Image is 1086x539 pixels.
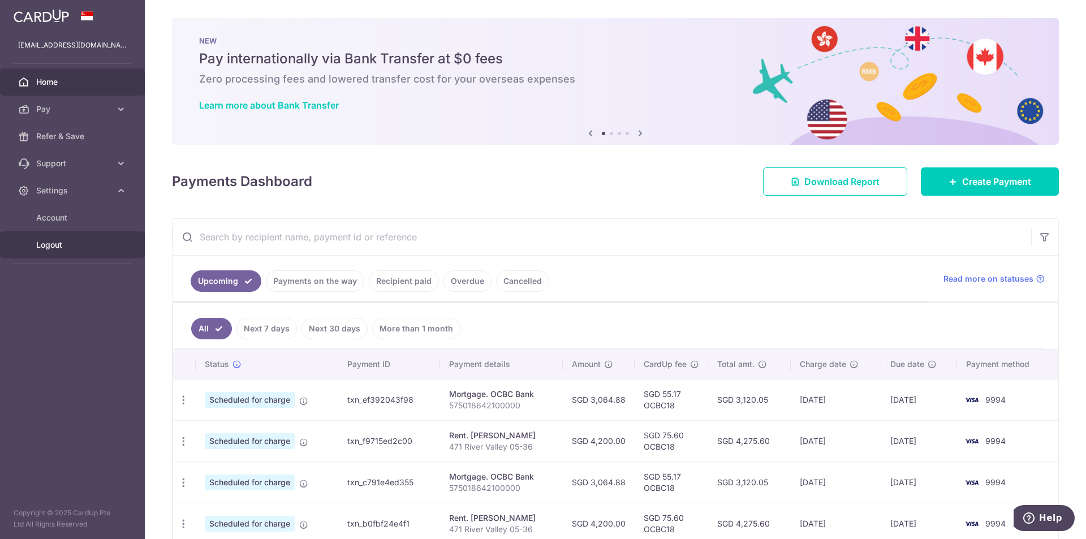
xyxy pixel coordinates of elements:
[708,379,791,420] td: SGD 3,120.05
[763,167,907,196] a: Download Report
[1014,505,1075,533] iframe: Opens a widget where you can find more information
[369,270,439,292] a: Recipient paid
[172,18,1059,145] img: Bank transfer banner
[191,318,232,339] a: All
[199,100,339,111] a: Learn more about Bank Transfer
[943,273,1045,284] a: Read more on statuses
[635,420,708,462] td: SGD 75.60 OCBC18
[301,318,368,339] a: Next 30 days
[199,36,1032,45] p: NEW
[36,212,111,223] span: Account
[36,185,111,196] span: Settings
[960,434,983,448] img: Bank Card
[199,50,1032,68] h5: Pay internationally via Bank Transfer at $0 fees
[449,482,554,494] p: 575018642100000
[205,433,295,449] span: Scheduled for charge
[173,219,1031,255] input: Search by recipient name, payment id or reference
[957,350,1058,379] th: Payment method
[890,359,924,370] span: Due date
[199,72,1032,86] h6: Zero processing fees and lowered transfer cost for your overseas expenses
[881,462,957,503] td: [DATE]
[236,318,297,339] a: Next 7 days
[717,359,755,370] span: Total amt.
[449,441,554,452] p: 471 River Valley 05-36
[449,400,554,411] p: 575018642100000
[172,171,312,192] h4: Payments Dashboard
[985,519,1006,528] span: 9994
[36,131,111,142] span: Refer & Save
[572,359,601,370] span: Amount
[14,9,69,23] img: CardUp
[36,239,111,251] span: Logout
[960,476,983,489] img: Bank Card
[791,420,881,462] td: [DATE]
[440,350,563,379] th: Payment details
[881,379,957,420] td: [DATE]
[496,270,549,292] a: Cancelled
[985,436,1006,446] span: 9994
[449,524,554,535] p: 471 River Valley 05-36
[443,270,492,292] a: Overdue
[191,270,261,292] a: Upcoming
[804,175,880,188] span: Download Report
[36,104,111,115] span: Pay
[372,318,460,339] a: More than 1 month
[800,359,846,370] span: Charge date
[962,175,1031,188] span: Create Payment
[449,389,554,400] div: Mortgage. OCBC Bank
[205,359,229,370] span: Status
[449,512,554,524] div: Rent. [PERSON_NAME]
[449,471,554,482] div: Mortgage. OCBC Bank
[266,270,364,292] a: Payments on the way
[338,379,439,420] td: txn_ef392043f98
[563,420,635,462] td: SGD 4,200.00
[791,462,881,503] td: [DATE]
[708,462,791,503] td: SGD 3,120.05
[18,40,127,51] p: [EMAIL_ADDRESS][DOMAIN_NAME]
[985,477,1006,487] span: 9994
[644,359,687,370] span: CardUp fee
[943,273,1033,284] span: Read more on statuses
[205,392,295,408] span: Scheduled for charge
[881,420,957,462] td: [DATE]
[36,76,111,88] span: Home
[338,462,439,503] td: txn_c791e4ed355
[708,420,791,462] td: SGD 4,275.60
[960,393,983,407] img: Bank Card
[563,379,635,420] td: SGD 3,064.88
[449,430,554,441] div: Rent. [PERSON_NAME]
[635,379,708,420] td: SGD 55.17 OCBC18
[985,395,1006,404] span: 9994
[338,420,439,462] td: txn_f9715ed2c00
[791,379,881,420] td: [DATE]
[36,158,111,169] span: Support
[205,516,295,532] span: Scheduled for charge
[205,475,295,490] span: Scheduled for charge
[635,462,708,503] td: SGD 55.17 OCBC18
[563,462,635,503] td: SGD 3,064.88
[921,167,1059,196] a: Create Payment
[338,350,439,379] th: Payment ID
[960,517,983,531] img: Bank Card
